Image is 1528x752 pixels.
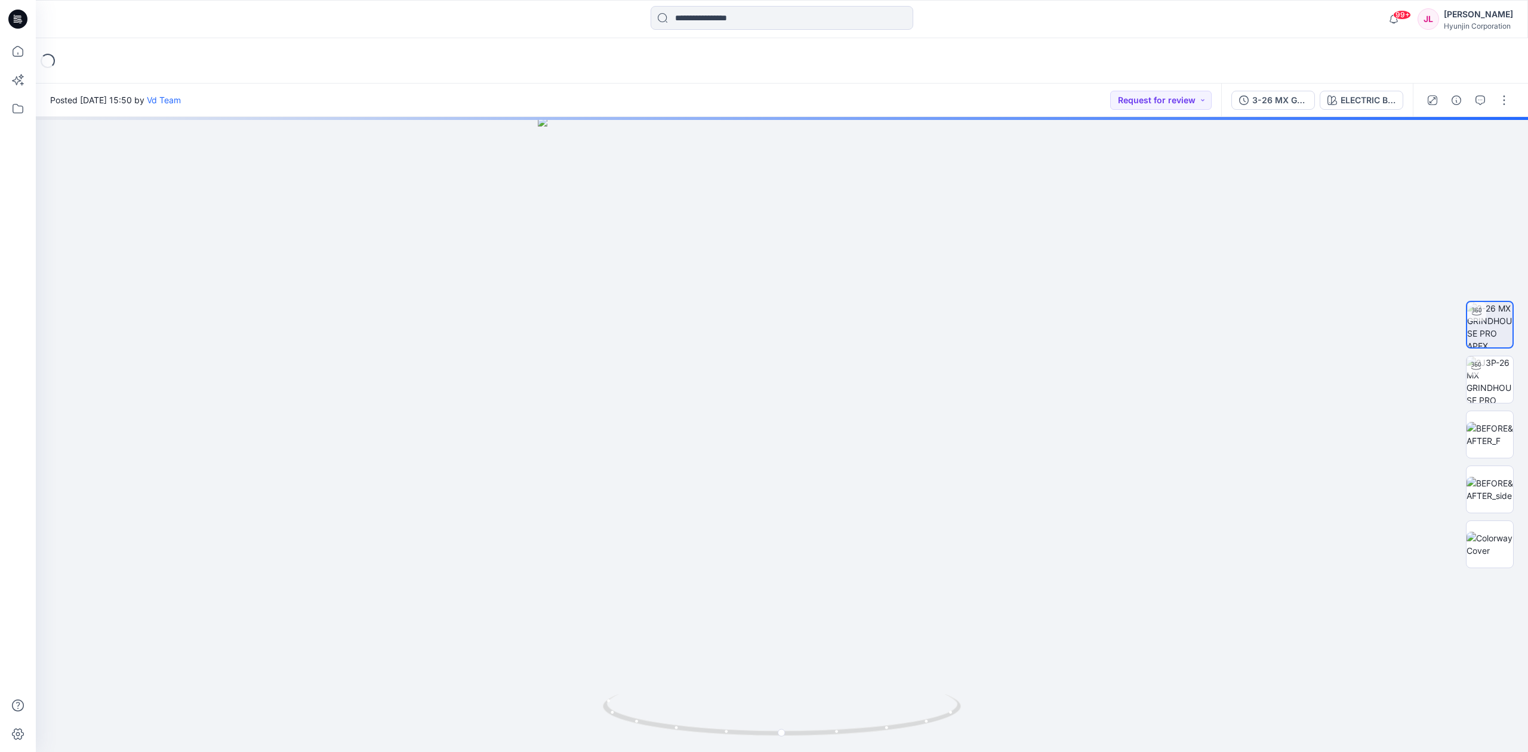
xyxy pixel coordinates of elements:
div: ELECTRIC BLUE [1341,94,1395,107]
span: 99+ [1393,10,1411,20]
div: JL [1418,8,1439,30]
div: 3-26 MX GRINDHOUSE PRO APEX WOMEN PANTS [1252,94,1307,107]
img: BEFORE&AFTER_F [1467,422,1513,447]
img: 3-26 MX GRINDHOUSE PRO APEX WOMEN PANTS [1467,302,1512,347]
div: [PERSON_NAME] [1444,7,1513,21]
img: Colorway Cover [1467,532,1513,557]
button: Details [1447,91,1466,110]
button: 3-26 MX GRINDHOUSE PRO APEX WOMEN PANTS [1231,91,1315,110]
button: ELECTRIC BLUE [1320,91,1403,110]
span: Posted [DATE] 15:50 by [50,94,181,106]
img: BEFORE&AFTER_side [1467,477,1513,502]
div: Hyunjin Corporation [1444,21,1513,30]
a: Vd Team [147,95,181,105]
img: 2J3P-26 MX GRINDHOUSE PRO APEX WOMEN SET [1467,356,1513,403]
